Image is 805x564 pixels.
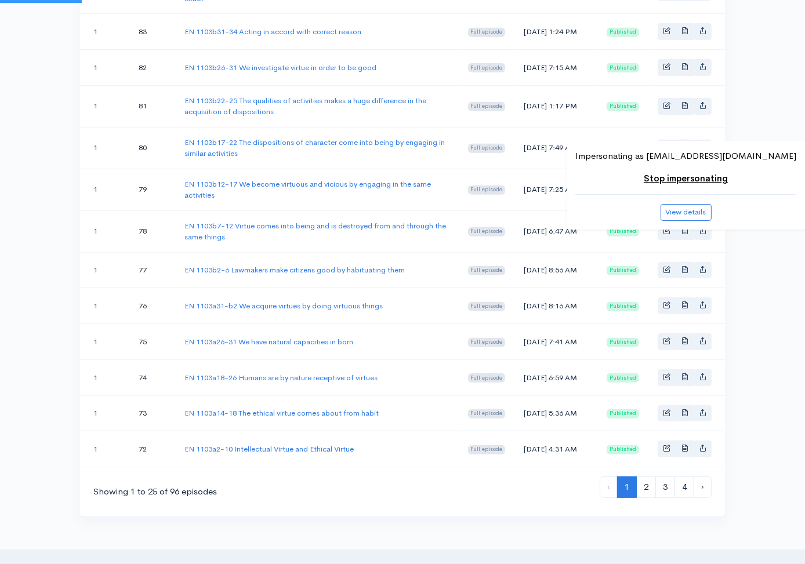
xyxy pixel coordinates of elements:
[79,85,129,127] td: 1
[658,441,712,457] div: Basic example
[658,405,712,422] div: Basic example
[514,210,597,252] td: [DATE] 6:47 AM
[607,63,639,72] span: Published
[607,409,639,419] span: Published
[468,185,506,195] span: Full episode
[694,262,712,279] a: Share episode
[79,431,129,467] td: 1
[694,476,712,498] a: Next »
[658,23,712,40] div: Basic example
[600,476,618,498] li: « Previous
[468,409,506,419] span: Full episode
[617,476,637,498] span: 1
[184,27,361,37] a: EN 1103b31-34 Acting in accord with correct reason
[514,85,597,127] td: [DATE] 1:17 PM
[468,373,506,383] span: Full episode
[663,373,670,380] span: Edit episode
[514,49,597,85] td: [DATE] 7:15 AM
[694,405,712,422] a: Share episode
[184,137,445,159] a: EN 1103b17-22 The dispositions of character come into being by engaging in similar activities
[607,227,639,236] span: Published
[681,373,688,380] span: Episode transcription
[514,169,597,210] td: [DATE] 7:25 AM
[468,445,506,454] span: Full episode
[663,27,670,34] span: Edit episode
[129,252,176,288] td: 77
[514,252,597,288] td: [DATE] 8:56 AM
[129,210,176,252] td: 78
[694,369,712,386] a: Share episode
[694,223,712,240] a: Share episode
[468,28,506,37] span: Full episode
[694,140,712,157] a: Share episode
[184,337,353,347] a: EN 1103a26-31 We have natural capacities in born
[681,27,688,34] span: Episode transcription
[663,265,670,273] span: Edit episode
[184,265,405,275] a: EN 1103b2-6 Lawmakers make citizens good by habituating them
[514,395,597,431] td: [DATE] 5:36 AM
[514,127,597,169] td: [DATE] 7:49 AM
[663,337,670,344] span: Edit episode
[658,98,712,115] div: Basic example
[79,169,129,210] td: 1
[79,252,129,288] td: 1
[658,333,712,350] div: Basic example
[658,59,712,76] div: Basic example
[681,227,688,234] span: Episode transcription
[514,431,597,467] td: [DATE] 4:31 AM
[79,359,129,395] td: 1
[79,210,129,252] td: 1
[468,338,506,347] span: Full episode
[514,288,597,324] td: [DATE] 8:16 AM
[681,337,688,344] span: Episode transcription
[675,476,694,498] a: 4
[655,476,675,498] a: 3
[129,14,176,50] td: 83
[636,476,656,498] a: 2
[129,288,176,324] td: 76
[658,297,712,314] div: Basic example
[79,127,129,169] td: 1
[93,485,217,498] div: Showing 1 to 25 of 96 episodes
[468,266,506,275] span: Full episode
[607,102,639,111] span: Published
[607,28,639,37] span: Published
[663,63,670,70] span: Edit episode
[129,85,176,127] td: 81
[681,444,688,452] span: Episode transcription
[607,302,639,311] span: Published
[79,49,129,85] td: 1
[607,445,639,454] span: Published
[663,301,670,308] span: Edit episode
[468,102,506,111] span: Full episode
[184,408,379,418] a: EN 1103a14-18 The ethical virtue comes about from habit
[184,444,354,454] a: EN 1103a2-10 Intellectual Virtue and Ethical Virtue
[79,288,129,324] td: 1
[129,359,176,395] td: 74
[129,395,176,431] td: 73
[694,23,712,40] a: Share episode
[681,101,688,109] span: Episode transcription
[607,373,639,383] span: Published
[661,204,712,221] button: View details
[129,49,176,85] td: 82
[129,169,176,210] td: 79
[129,431,176,467] td: 72
[468,227,506,236] span: Full episode
[681,63,688,70] span: Episode transcription
[184,221,446,242] a: EN 1103b7-12 Virtue comes into being and is destroyed from and through the same things
[129,324,176,360] td: 75
[607,338,639,347] span: Published
[681,301,688,308] span: Episode transcription
[663,409,670,416] span: Edit episode
[79,395,129,431] td: 1
[184,373,378,383] a: EN 1103a18-26 Humans are by nature receptive of virtues
[658,223,712,240] div: Basic example
[663,444,670,452] span: Edit episode
[514,359,597,395] td: [DATE] 6:59 AM
[658,140,712,157] div: Basic example
[468,144,506,153] span: Full episode
[663,101,670,109] span: Edit episode
[694,98,712,115] a: Share episode
[694,297,712,314] a: Share episode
